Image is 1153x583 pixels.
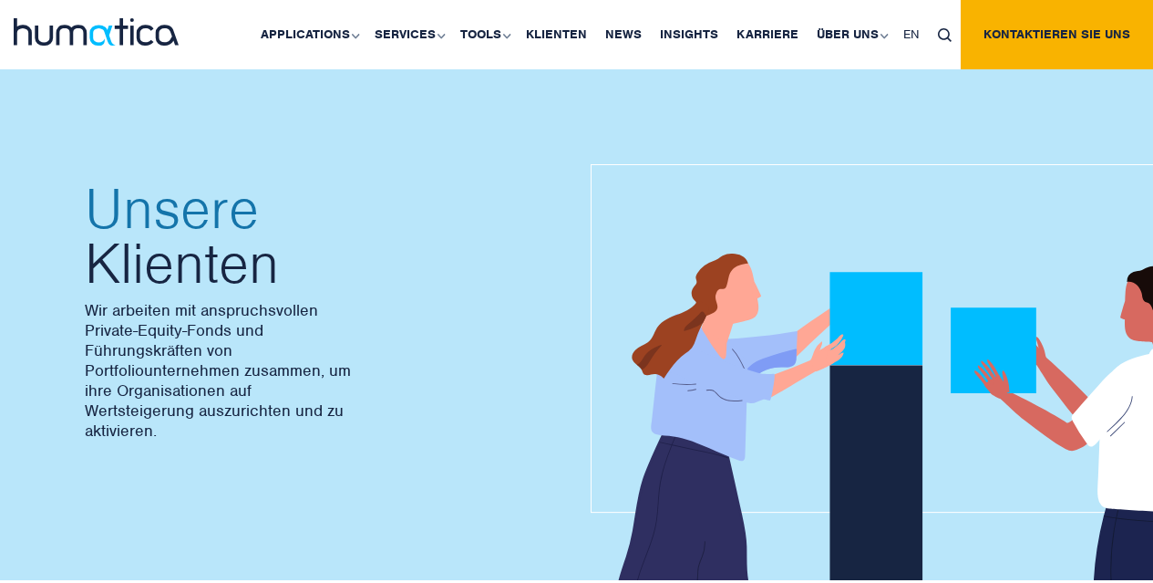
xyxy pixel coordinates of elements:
[85,300,559,441] p: Wir arbeiten mit anspruchsvollen Private-Equity-Fonds und Führungskräften von Portfoliounternehme...
[14,18,179,46] img: logo
[903,26,920,42] span: EN
[85,182,559,236] span: Unsere
[938,28,952,42] img: search_icon
[85,182,559,291] h2: Klienten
